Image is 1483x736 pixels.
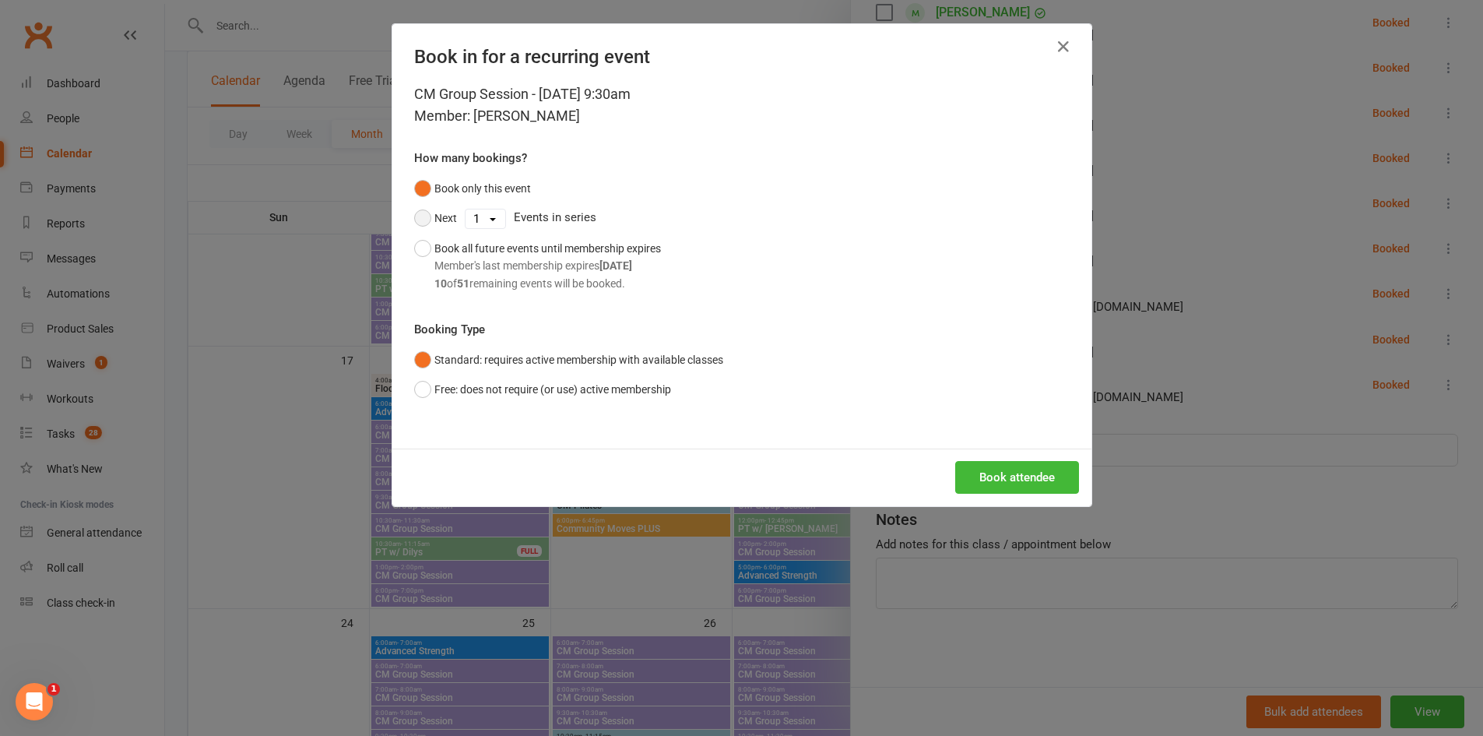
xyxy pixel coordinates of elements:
button: Close [1051,34,1076,59]
button: Next [414,203,457,233]
button: Book all future events until membership expiresMember's last membership expires[DATE]10of51remain... [414,234,661,298]
label: Booking Type [414,320,485,339]
div: Book all future events until membership expires [434,240,661,292]
button: Standard: requires active membership with available classes [414,345,723,375]
button: Free: does not require (or use) active membership [414,375,671,404]
div: Events in series [414,203,1070,233]
button: Book attendee [955,461,1079,494]
iframe: Intercom live chat [16,683,53,720]
div: CM Group Session - [DATE] 9:30am Member: [PERSON_NAME] [414,83,1070,127]
strong: 10 [434,277,447,290]
label: How many bookings? [414,149,527,167]
strong: 51 [457,277,469,290]
div: Member's last membership expires [434,257,661,274]
div: of remaining events will be booked. [434,275,661,292]
span: 1 [47,683,60,696]
strong: [DATE] [599,259,632,272]
button: Book only this event [414,174,531,203]
h4: Book in for a recurring event [414,46,1070,68]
